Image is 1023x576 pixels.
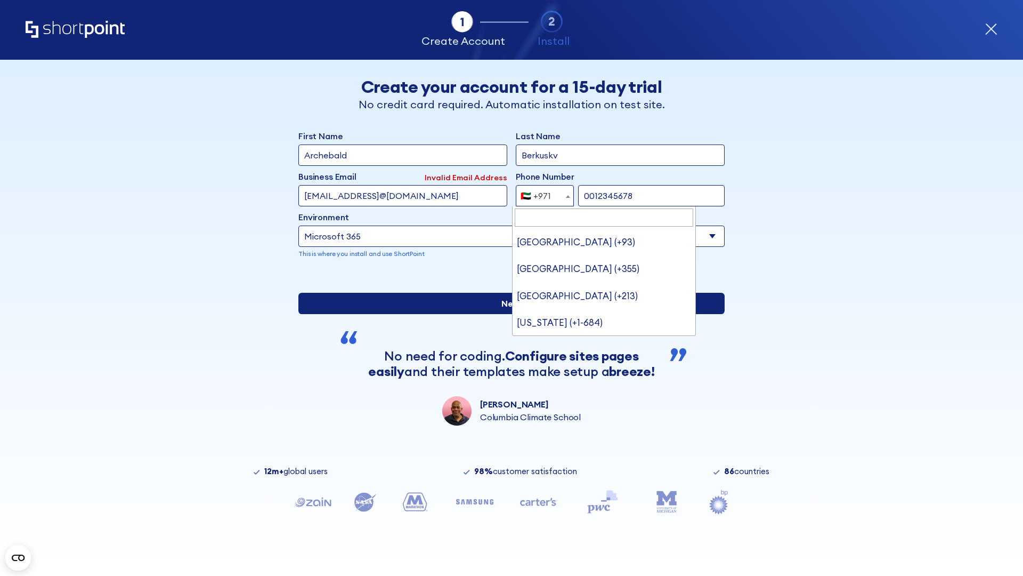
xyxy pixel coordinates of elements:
li: [GEOGRAPHIC_DATA] (+93) [513,229,696,255]
li: [GEOGRAPHIC_DATA] (+355) [513,255,696,282]
input: Search [515,209,694,227]
li: [US_STATE] (+1-684) [513,309,696,336]
li: [GEOGRAPHIC_DATA] (+213) [513,283,696,309]
button: Open CMP widget [5,545,31,571]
